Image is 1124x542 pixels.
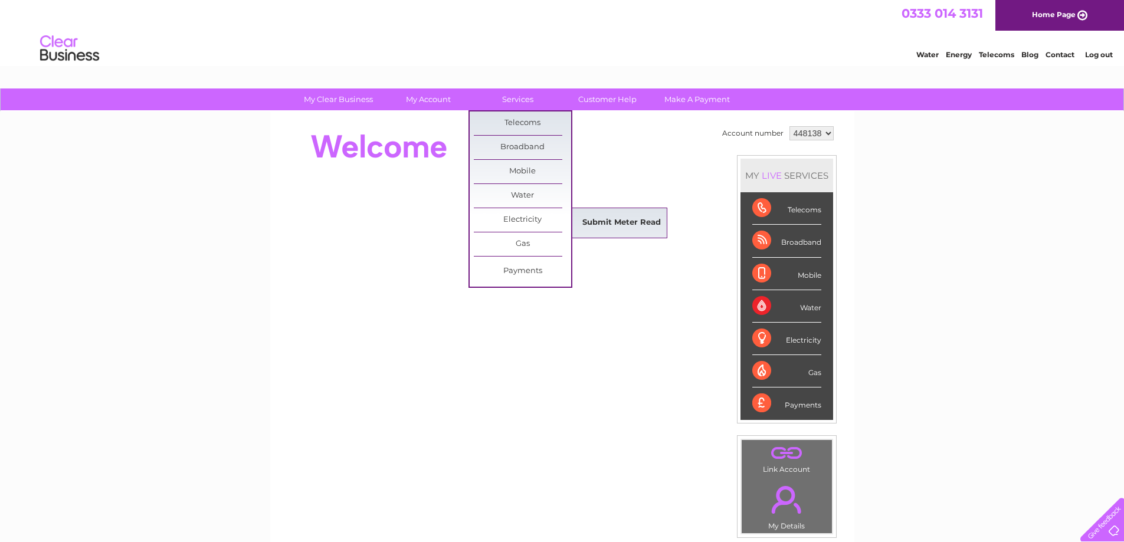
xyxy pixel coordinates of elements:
[474,208,571,232] a: Electricity
[573,211,670,235] a: Submit Meter Read
[40,31,100,67] img: logo.png
[916,50,939,59] a: Water
[1021,50,1038,59] a: Blog
[902,6,983,21] a: 0333 014 3131
[745,479,829,520] a: .
[741,439,833,477] td: Link Account
[752,355,821,387] div: Gas
[752,323,821,355] div: Electricity
[745,443,829,464] a: .
[752,290,821,323] div: Water
[752,192,821,225] div: Telecoms
[740,159,833,192] div: MY SERVICES
[1046,50,1074,59] a: Contact
[741,476,833,534] td: My Details
[474,232,571,256] a: Gas
[946,50,972,59] a: Energy
[474,111,571,135] a: Telecoms
[469,88,566,110] a: Services
[474,136,571,159] a: Broadband
[648,88,746,110] a: Make A Payment
[759,170,784,181] div: LIVE
[284,6,841,57] div: Clear Business is a trading name of Verastar Limited (registered in [GEOGRAPHIC_DATA] No. 3667643...
[1085,50,1113,59] a: Log out
[474,160,571,183] a: Mobile
[379,88,477,110] a: My Account
[290,88,387,110] a: My Clear Business
[752,225,821,257] div: Broadband
[752,387,821,419] div: Payments
[474,259,571,283] a: Payments
[559,88,656,110] a: Customer Help
[979,50,1014,59] a: Telecoms
[474,184,571,208] a: Water
[752,258,821,290] div: Mobile
[719,123,787,143] td: Account number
